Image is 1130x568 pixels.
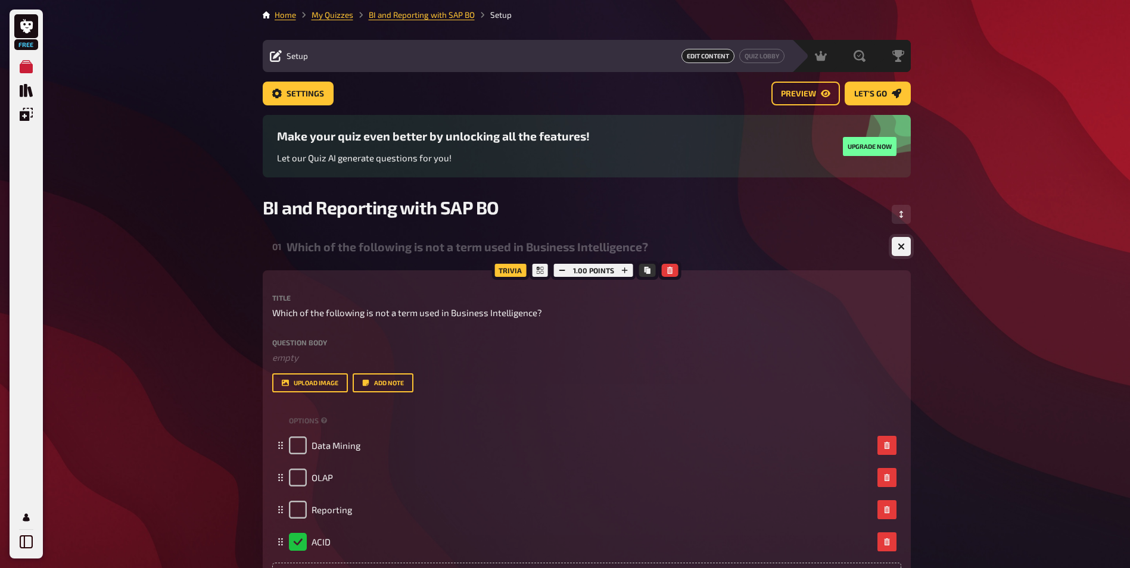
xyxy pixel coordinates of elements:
span: OLAP [312,472,333,483]
button: Preview [771,82,840,105]
button: Upgrade now [843,137,896,156]
span: ACID [312,536,331,547]
a: Edit Content [681,49,734,63]
a: Quiz Sammlung [14,79,38,102]
li: Setup [475,9,512,21]
span: Data Mining [312,440,360,451]
button: Copy [639,264,656,277]
a: My Quizzes [312,10,353,20]
span: BI and Reporting with SAP BO [263,196,499,218]
a: Meine Quizze [14,55,38,79]
button: upload image [272,373,348,392]
span: Settings [287,90,324,98]
li: BI and Reporting with SAP BO [353,9,475,21]
span: Let our Quiz AI generate questions for you! [277,152,452,163]
a: Einblendungen [14,102,38,126]
span: Free [15,41,37,48]
span: Reporting [312,504,352,515]
div: 1.00 points [551,261,636,280]
button: Change Order [892,205,911,224]
span: Let's go [854,90,887,98]
li: My Quizzes [296,9,353,21]
span: options [289,416,319,426]
label: Question body [272,339,901,346]
a: Home [275,10,296,20]
button: Add note [353,373,413,392]
a: BI and Reporting with SAP BO [369,10,475,20]
div: Trivia [491,261,529,280]
span: Which of the following is not a term used in Business Intelligence? [272,306,542,320]
span: Preview [781,90,816,98]
button: Quiz Lobby [739,49,785,63]
button: Settings [263,82,334,105]
label: Title [272,294,901,301]
div: Which of the following is not a term used in Business Intelligence? [287,240,882,254]
h3: Make your quiz even better by unlocking all the features! [277,129,590,143]
button: Let's go [845,82,911,105]
a: Mein Konto [14,505,38,529]
span: Setup [287,51,308,61]
li: Home [275,9,296,21]
div: 01 [272,241,282,252]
